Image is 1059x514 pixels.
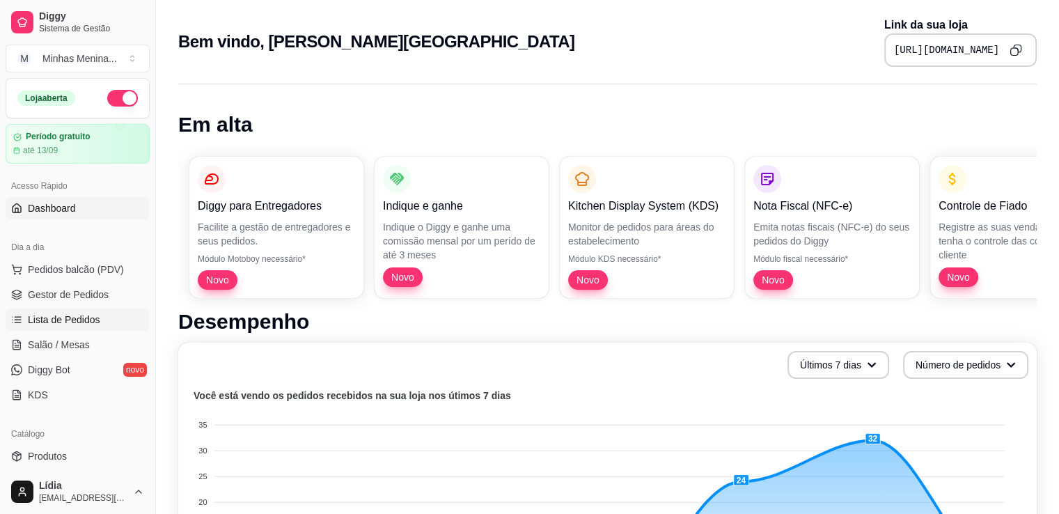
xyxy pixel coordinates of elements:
span: Lista de Pedidos [28,313,100,327]
span: Salão / Mesas [28,338,90,352]
p: Módulo Motoboy necessário* [198,254,355,265]
a: Lista de Pedidos [6,309,150,331]
a: Diggy Botnovo [6,359,150,381]
div: Loja aberta [17,91,75,106]
span: Produtos [28,449,67,463]
p: Diggy para Entregadores [198,198,355,215]
article: até 13/09 [23,145,58,156]
span: Dashboard [28,201,76,215]
p: Monitor de pedidos para áreas do estabelecimento [568,220,725,248]
button: Lídia[EMAIL_ADDRESS][DOMAIN_NAME] [6,475,150,508]
a: KDS [6,384,150,406]
button: Diggy para EntregadoresFacilite a gestão de entregadores e seus pedidos.Módulo Motoboy necessário... [189,157,363,298]
span: Novo [941,270,975,284]
button: Kitchen Display System (KDS)Monitor de pedidos para áreas do estabelecimentoMódulo KDS necessário... [560,157,734,298]
h1: Desempenho [178,309,1037,334]
p: Link da sua loja [884,17,1037,33]
pre: [URL][DOMAIN_NAME] [894,43,999,57]
p: Módulo KDS necessário* [568,254,725,265]
button: Últimos 7 dias [787,351,889,379]
p: Módulo fiscal necessário* [753,254,911,265]
button: Copy to clipboard [1005,39,1027,61]
a: Salão / Mesas [6,334,150,356]
span: Diggy [39,10,144,23]
span: Lídia [39,480,127,492]
span: Novo [571,273,605,287]
p: Indique e ganhe [383,198,540,215]
a: Dashboard [6,197,150,219]
article: Período gratuito [26,132,91,142]
div: Acesso Rápido [6,175,150,197]
tspan: 30 [198,446,207,455]
button: Nota Fiscal (NFC-e)Emita notas fiscais (NFC-e) do seus pedidos do DiggyMódulo fiscal necessário*Novo [745,157,919,298]
p: Kitchen Display System (KDS) [568,198,725,215]
button: Indique e ganheIndique o Diggy e ganhe uma comissão mensal por um perído de até 3 mesesNovo [375,157,549,298]
div: Minhas Menina ... [42,52,117,65]
div: Catálogo [6,423,150,445]
span: Diggy Bot [28,363,70,377]
a: Período gratuitoaté 13/09 [6,124,150,164]
text: Você está vendo os pedidos recebidos na sua loja nos útimos 7 dias [194,390,511,401]
p: Emita notas fiscais (NFC-e) do seus pedidos do Diggy [753,220,911,248]
a: DiggySistema de Gestão [6,6,150,39]
span: Novo [201,273,235,287]
span: [EMAIL_ADDRESS][DOMAIN_NAME] [39,492,127,504]
span: M [17,52,31,65]
div: Dia a dia [6,236,150,258]
p: Nota Fiscal (NFC-e) [753,198,911,215]
button: Pedidos balcão (PDV) [6,258,150,281]
span: Gestor de Pedidos [28,288,109,302]
tspan: 20 [198,498,207,506]
button: Número de pedidos [903,351,1028,379]
button: Alterar Status [107,90,138,107]
a: Gestor de Pedidos [6,283,150,306]
tspan: 25 [198,472,207,481]
span: Novo [386,270,420,284]
p: Indique o Diggy e ganhe uma comissão mensal por um perído de até 3 meses [383,220,540,262]
span: Novo [756,273,790,287]
span: KDS [28,388,48,402]
h2: Bem vindo, [PERSON_NAME][GEOGRAPHIC_DATA] [178,31,574,53]
tspan: 35 [198,421,207,429]
p: Facilite a gestão de entregadores e seus pedidos. [198,220,355,248]
h1: Em alta [178,112,1037,137]
a: Produtos [6,445,150,467]
span: Sistema de Gestão [39,23,144,34]
span: Pedidos balcão (PDV) [28,263,124,277]
button: Select a team [6,45,150,72]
